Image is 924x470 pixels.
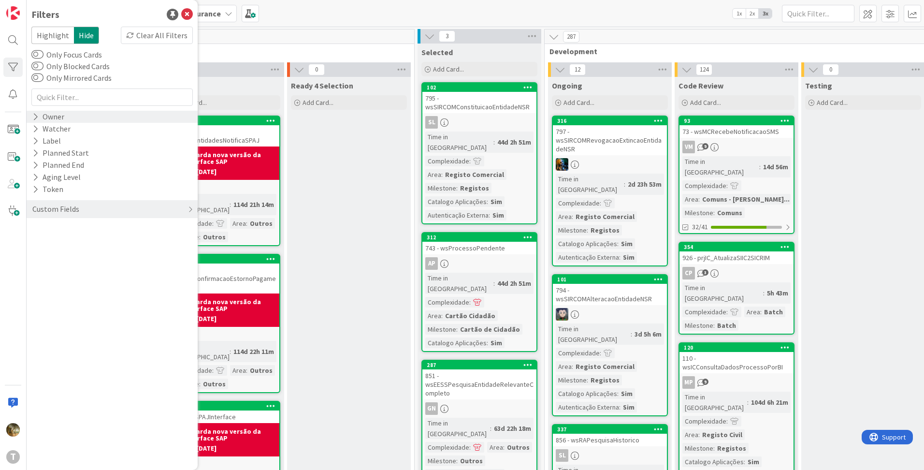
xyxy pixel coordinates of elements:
span: 3 [702,269,708,276]
div: SL [422,116,536,129]
div: Cartão Cidadão [443,310,498,321]
span: Support [20,1,44,13]
div: Catalogo Aplicações [556,238,617,249]
div: 312 [422,233,536,242]
div: 44d 2h 51m [495,278,534,289]
div: Area [230,365,246,376]
div: MP [679,376,794,389]
span: 287 [563,31,579,43]
div: Area [682,429,698,440]
div: Outros [201,232,228,242]
div: VM [679,141,794,153]
div: CP [679,267,794,279]
div: Sim [488,196,505,207]
div: Milestone [425,455,456,466]
div: 120 [684,344,794,351]
div: Area [556,211,572,222]
div: 9373 - wsMCRecebeNotificacaoSMS [679,117,794,138]
div: AP [425,257,438,270]
div: 1519 - prjSPAJ_EntidadesNotificaSPAJ [165,125,279,147]
img: JC [6,423,20,437]
span: Add Card... [303,98,333,107]
span: : [246,365,247,376]
span: : [617,388,619,399]
div: [DATE] [196,314,217,324]
span: : [493,137,495,147]
span: : [760,307,762,317]
span: : [503,442,505,453]
div: Catalogo Aplicações [425,338,487,348]
span: : [212,365,214,376]
span: : [489,210,490,220]
div: 110 - wsICConsultaDadosProcessoPorBI [679,352,794,373]
div: 102 [427,84,536,91]
div: Planned Start [31,147,90,159]
div: Sim [745,456,762,467]
div: Milestone [425,324,456,335]
span: : [631,329,632,339]
span: 2x [746,9,759,18]
div: Time in [GEOGRAPHIC_DATA] [168,341,230,362]
div: SL [425,116,438,129]
span: : [469,156,471,166]
span: : [713,443,715,454]
div: [DATE] [196,167,217,177]
span: Selected [421,47,453,57]
span: : [490,423,491,434]
div: 369 [165,117,279,125]
div: Outros [505,442,532,453]
div: VM [682,141,695,153]
div: 316 [557,117,667,124]
button: Only Mirrored Cards [31,73,43,83]
span: : [726,416,728,426]
div: Sim [621,402,637,412]
div: 337 [553,425,667,434]
div: Sim [619,238,635,249]
div: Area [230,218,246,229]
span: Add Card... [690,98,721,107]
div: 14d 56m [761,162,791,172]
div: GN [422,402,536,415]
div: 797 - wsSIRCOMRevogacaoExtincaoEntidadeNSR [553,125,667,155]
div: Outros [201,379,228,389]
span: 9 [702,143,708,149]
span: : [744,456,745,467]
div: Outros [458,455,485,466]
div: 856 - wsRAPesquisaHistorico [553,434,667,446]
div: Milestone [682,443,713,454]
span: : [230,346,231,357]
span: : [713,207,715,218]
div: JC [553,158,667,171]
div: 795 - wsSIRCOMConstituicaoEntidadeNSR [422,92,536,113]
div: Time in [GEOGRAPHIC_DATA] [682,156,759,177]
span: Add Card... [563,98,594,107]
div: Time in [GEOGRAPHIC_DATA] [682,392,747,413]
span: 9 [702,379,708,385]
span: : [713,320,715,331]
span: : [487,196,488,207]
div: Area [425,310,441,321]
div: Milestone [556,375,587,385]
div: Outros [247,218,275,229]
div: Time in [GEOGRAPHIC_DATA] [425,273,493,294]
div: SL [553,449,667,462]
div: Batch [762,307,785,317]
span: : [572,211,573,222]
span: : [246,218,247,229]
div: Complexidade [425,442,469,453]
div: Clear All Filters [121,27,193,44]
span: Add Card... [433,65,464,73]
div: Catalogo Aplicações [425,196,487,207]
button: Only Focus Cards [31,50,43,59]
div: Registo Comercial [443,169,506,180]
span: : [759,162,761,172]
span: : [763,288,765,298]
span: : [441,169,443,180]
div: 743 - wsProcessoPendente [422,242,536,254]
span: Ongoing [552,81,582,90]
div: 3651137 - sapSPAJConfirmacaoEstornoPagamentos [165,255,279,294]
div: Custom Fields [31,203,80,215]
div: 93 [679,117,794,125]
div: Complexidade [682,416,726,426]
span: : [572,361,573,372]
